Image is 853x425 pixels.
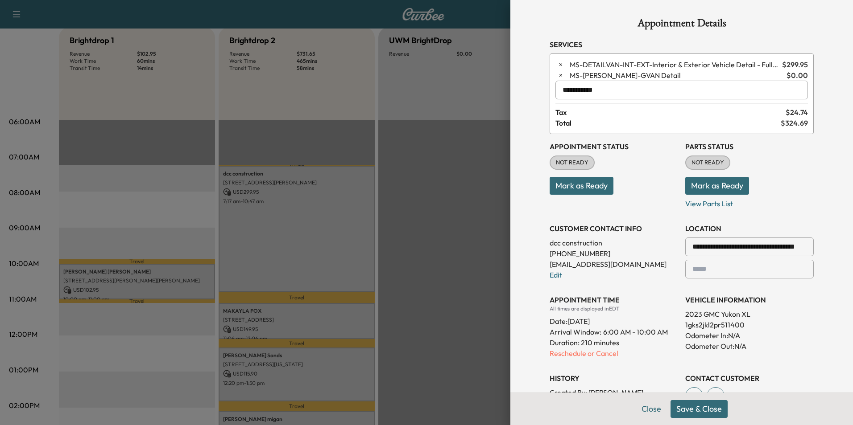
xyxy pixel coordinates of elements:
p: 1gks2jkl2pr511400 [685,319,814,330]
span: $ 24.74 [786,107,808,118]
h3: APPOINTMENT TIME [550,294,678,305]
p: [EMAIL_ADDRESS][DOMAIN_NAME] [550,259,678,270]
h3: CUSTOMER CONTACT INFO [550,223,678,234]
h3: Appointment Status [550,141,678,152]
span: NOT READY [551,158,594,167]
p: Reschedule or Cancel [550,348,678,359]
button: Mark as Ready [685,177,749,195]
span: $ 324.69 [781,118,808,128]
p: [PHONE_NUMBER] [550,248,678,259]
div: All times are displayed in EDT [550,305,678,312]
p: Odometer In: N/A [685,330,814,341]
p: Odometer Out: N/A [685,341,814,351]
span: 6:00 AM - 10:00 AM [603,327,668,337]
span: NOT READY [686,158,729,167]
span: $ 0.00 [787,70,808,81]
h3: History [550,373,678,384]
p: Duration: 210 minutes [550,337,678,348]
span: Tax [555,107,786,118]
p: 2023 GMC Yukon XL [685,309,814,319]
h3: Parts Status [685,141,814,152]
span: Total [555,118,781,128]
a: Edit [550,270,562,279]
h3: Services [550,39,814,50]
p: View Parts List [685,195,814,209]
span: $ 299.95 [782,59,808,70]
h3: CONTACT CUSTOMER [685,373,814,384]
h3: VEHICLE INFORMATION [685,294,814,305]
h1: Appointment Details [550,18,814,32]
button: Save & Close [671,400,728,418]
p: dcc construction [550,237,678,248]
button: Close [636,400,667,418]
button: Mark as Ready [550,177,613,195]
span: Interior & Exterior Vehicle Detail - Full size SUV and Minivan [570,59,778,70]
span: GVAN Detail [570,70,783,81]
p: Created By : [PERSON_NAME] [550,387,678,398]
div: Date: [DATE] [550,312,678,327]
p: Arrival Window: [550,327,678,337]
h3: LOCATION [685,223,814,234]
